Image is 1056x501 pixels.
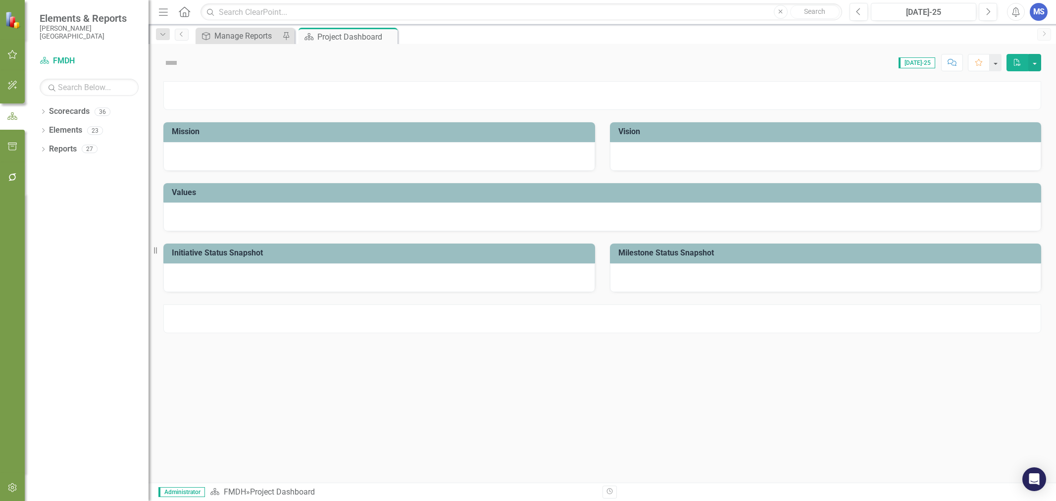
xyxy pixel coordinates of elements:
a: Scorecards [49,106,90,117]
span: Administrator [158,487,205,497]
span: [DATE]-25 [899,57,935,68]
input: Search ClearPoint... [201,3,842,21]
div: 23 [87,126,103,135]
img: Not Defined [163,55,179,71]
a: FMDH [224,487,246,497]
h3: Vision [618,127,1037,136]
h3: Initiative Status Snapshot [172,249,590,257]
div: [DATE]-25 [874,6,973,18]
button: Search [790,5,840,19]
div: Project Dashboard [250,487,315,497]
small: [PERSON_NAME][GEOGRAPHIC_DATA] [40,24,139,41]
button: [DATE]-25 [871,3,976,21]
a: Manage Reports [198,30,280,42]
div: Project Dashboard [317,31,395,43]
a: Reports [49,144,77,155]
button: MS [1030,3,1048,21]
h3: Milestone Status Snapshot [618,249,1037,257]
div: Open Intercom Messenger [1022,467,1046,491]
a: FMDH [40,55,139,67]
div: 27 [82,145,98,153]
div: » [210,487,595,498]
div: Manage Reports [214,30,280,42]
span: Elements & Reports [40,12,139,24]
input: Search Below... [40,79,139,96]
div: 36 [95,107,110,116]
h3: Mission [172,127,590,136]
a: Elements [49,125,82,136]
img: ClearPoint Strategy [5,11,22,28]
span: Search [804,7,825,15]
h3: Values [172,188,1036,197]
